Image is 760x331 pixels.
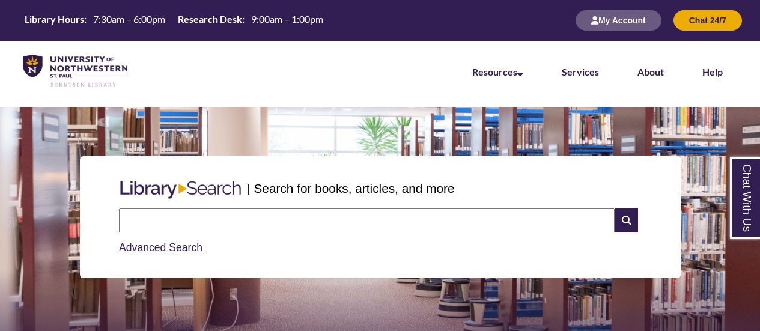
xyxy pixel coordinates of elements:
[23,55,127,88] img: UNWSP Library Logo
[247,179,454,198] p: | Search for books, articles, and more
[702,66,723,77] a: Help
[673,10,742,31] button: Chat 24/7
[114,176,247,204] img: Libary Search
[20,13,328,29] a: Hours Today
[673,15,742,25] a: Chat 24/7
[93,13,165,25] span: 7:30am – 6:00pm
[251,13,323,25] span: 9:00am – 1:00pm
[20,13,328,28] table: Hours Today
[576,10,661,31] button: My Account
[119,241,202,254] a: Advanced Search
[576,15,661,25] a: My Account
[562,66,599,77] a: Services
[173,13,246,26] th: Research Desk:
[615,208,637,232] i: Search
[20,13,88,26] th: Library Hours:
[472,66,523,77] a: Resources
[637,66,664,77] a: About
